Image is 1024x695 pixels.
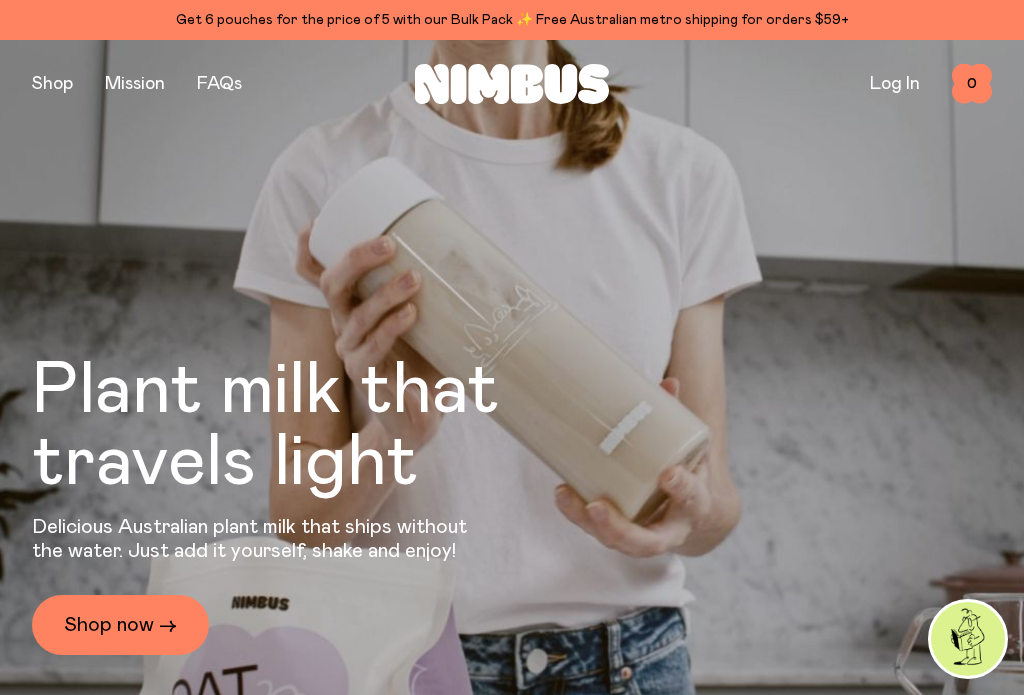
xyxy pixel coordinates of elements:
[32,515,480,563] p: Delicious Australian plant milk that ships without the water. Just add it yourself, shake and enjoy!
[105,75,165,93] a: Mission
[32,355,608,499] h1: Plant milk that travels light
[32,595,209,655] a: Shop now →
[952,64,992,104] button: 0
[32,8,992,32] div: Get 6 pouches for the price of 5 with our Bulk Pack ✨ Free Australian metro shipping for orders $59+
[197,75,242,93] a: FAQs
[931,602,1005,676] img: agent
[870,75,920,93] a: Log In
